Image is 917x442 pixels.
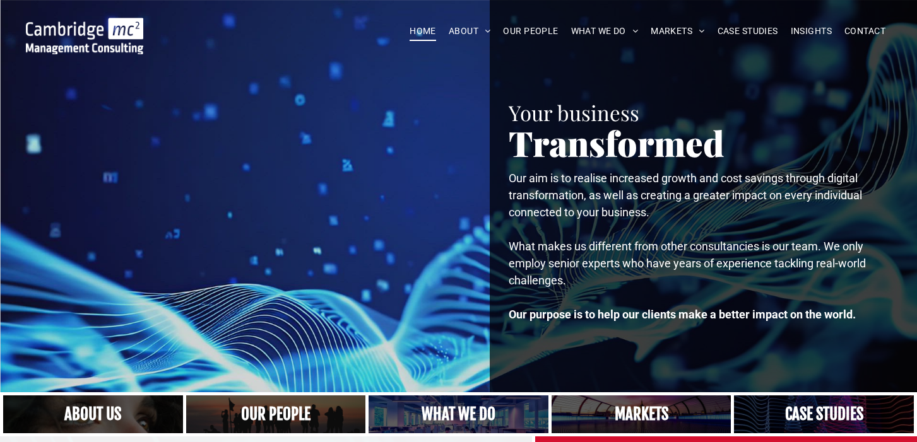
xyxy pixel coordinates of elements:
[552,395,731,433] a: Our Markets | Cambridge Management Consulting
[734,395,914,433] a: CASE STUDIES | See an Overview of All Our Case Studies | Cambridge Management Consulting
[711,21,784,41] a: CASE STUDIES
[442,21,497,41] a: ABOUT
[509,308,856,321] strong: Our purpose is to help our clients make a better impact on the world.
[186,395,366,433] a: A crowd in silhouette at sunset, on a rise or lookout point
[509,119,725,166] span: Transformed
[403,21,442,41] a: HOME
[369,395,548,433] a: A yoga teacher lifting his whole body off the ground in the peacock pose
[26,20,143,33] a: Your Business Transformed | Cambridge Management Consulting
[784,21,838,41] a: INSIGHTS
[497,21,564,41] a: OUR PEOPLE
[509,172,862,219] span: Our aim is to realise increased growth and cost savings through digital transformation, as well a...
[509,240,866,287] span: What makes us different from other consultancies is our team. We only employ senior experts who h...
[26,18,143,54] img: Go to Homepage
[3,395,183,433] a: Close up of woman's face, centered on her eyes
[644,21,711,41] a: MARKETS
[838,21,892,41] a: CONTACT
[565,21,645,41] a: WHAT WE DO
[509,98,639,126] span: Your business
